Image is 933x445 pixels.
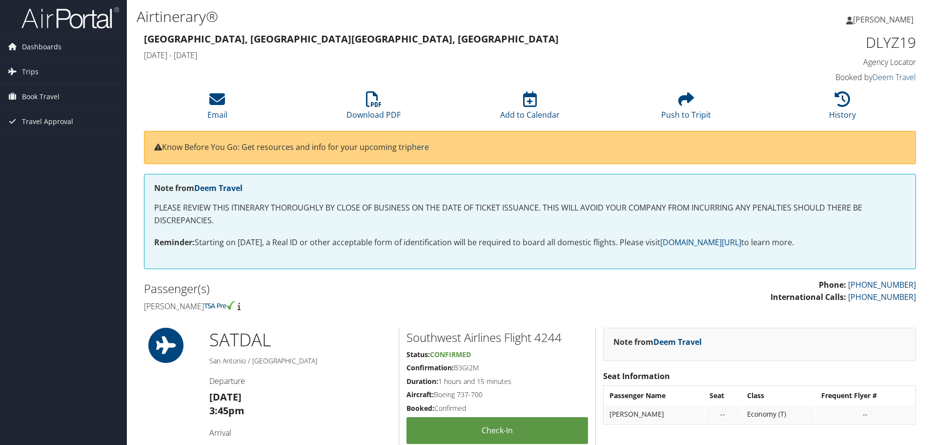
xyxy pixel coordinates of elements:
[154,237,195,248] strong: Reminder:
[613,337,702,347] strong: Note from
[406,403,434,413] strong: Booked:
[21,6,119,29] img: airportal-logo.png
[853,14,913,25] span: [PERSON_NAME]
[22,109,73,134] span: Travel Approval
[406,329,588,346] h2: Southwest Airlines Flight 4244
[406,390,434,399] strong: Aircraft:
[154,183,243,193] strong: Note from
[137,6,661,27] h1: Airtinerary®
[742,405,815,423] td: Economy (T)
[209,328,391,352] h1: SAT DAL
[406,417,588,444] a: Check-in
[154,141,906,154] p: Know Before You Go: Get resources and info for your upcoming trip
[603,371,670,381] strong: Seat Information
[406,377,438,386] strong: Duration:
[406,350,430,359] strong: Status:
[660,237,741,248] a: [DOMAIN_NAME][URL]
[406,390,588,400] h5: Boeing 737-700
[872,72,916,83] a: Deem Travel
[734,72,916,83] h4: Booked by
[848,279,916,290] a: [PHONE_NUMBER]
[22,35,61,59] span: Dashboards
[209,356,391,366] h5: San Antonio / [GEOGRAPHIC_DATA]
[154,236,906,249] p: Starting on [DATE], a Real ID or other acceptable form of identification will be required to boar...
[22,85,60,109] span: Book Travel
[204,301,236,310] img: tsa-precheck.png
[430,350,471,359] span: Confirmed
[848,292,916,302] a: [PHONE_NUMBER]
[734,32,916,53] h1: DLYZ19
[705,387,741,404] th: Seat
[209,376,391,386] h4: Departure
[144,280,523,297] h2: Passenger(s)
[406,363,588,373] h5: B3GI2M
[742,387,815,404] th: Class
[154,202,906,227] p: PLEASE REVIEW THIS ITINERARY THOROUGHLY BY CLOSE OF BUSINESS ON THE DATE OF TICKET ISSUANCE. THIS...
[22,60,39,84] span: Trips
[605,405,704,423] td: [PERSON_NAME]
[846,5,923,34] a: [PERSON_NAME]
[829,97,856,120] a: History
[412,142,429,152] a: here
[144,32,559,45] strong: [GEOGRAPHIC_DATA], [GEOGRAPHIC_DATA] [GEOGRAPHIC_DATA], [GEOGRAPHIC_DATA]
[605,387,704,404] th: Passenger Name
[194,183,243,193] a: Deem Travel
[653,337,702,347] a: Deem Travel
[821,410,910,419] div: --
[346,97,401,120] a: Download PDF
[734,57,916,67] h4: Agency Locator
[816,387,914,404] th: Frequent Flyer #
[500,97,560,120] a: Add to Calendar
[144,301,523,312] h4: [PERSON_NAME]
[661,97,711,120] a: Push to Tripit
[209,390,242,403] strong: [DATE]
[406,377,588,386] h5: 1 hours and 15 minutes
[144,50,719,61] h4: [DATE] - [DATE]
[710,410,736,419] div: --
[819,279,846,290] strong: Phone:
[209,427,391,438] h4: Arrival
[406,403,588,413] h5: Confirmed
[771,292,846,302] strong: International Calls:
[406,363,454,372] strong: Confirmation:
[207,97,227,120] a: Email
[209,404,244,417] strong: 3:45pm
